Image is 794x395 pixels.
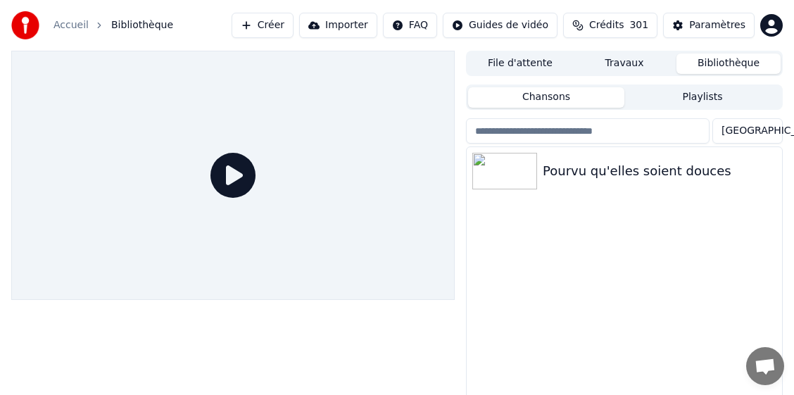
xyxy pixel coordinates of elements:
[232,13,294,38] button: Créer
[468,87,624,108] button: Chansons
[629,18,648,32] span: 301
[563,13,657,38] button: Crédits301
[468,54,572,74] button: File d'attente
[383,13,437,38] button: FAQ
[53,18,89,32] a: Accueil
[299,13,377,38] button: Importer
[589,18,624,32] span: Crédits
[543,161,776,181] div: Pourvu qu'elles soient douces
[676,54,781,74] button: Bibliothèque
[53,18,173,32] nav: breadcrumb
[746,347,784,385] div: Ouvrir le chat
[624,87,781,108] button: Playlists
[572,54,676,74] button: Travaux
[663,13,755,38] button: Paramètres
[689,18,745,32] div: Paramètres
[443,13,557,38] button: Guides de vidéo
[11,11,39,39] img: youka
[111,18,173,32] span: Bibliothèque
